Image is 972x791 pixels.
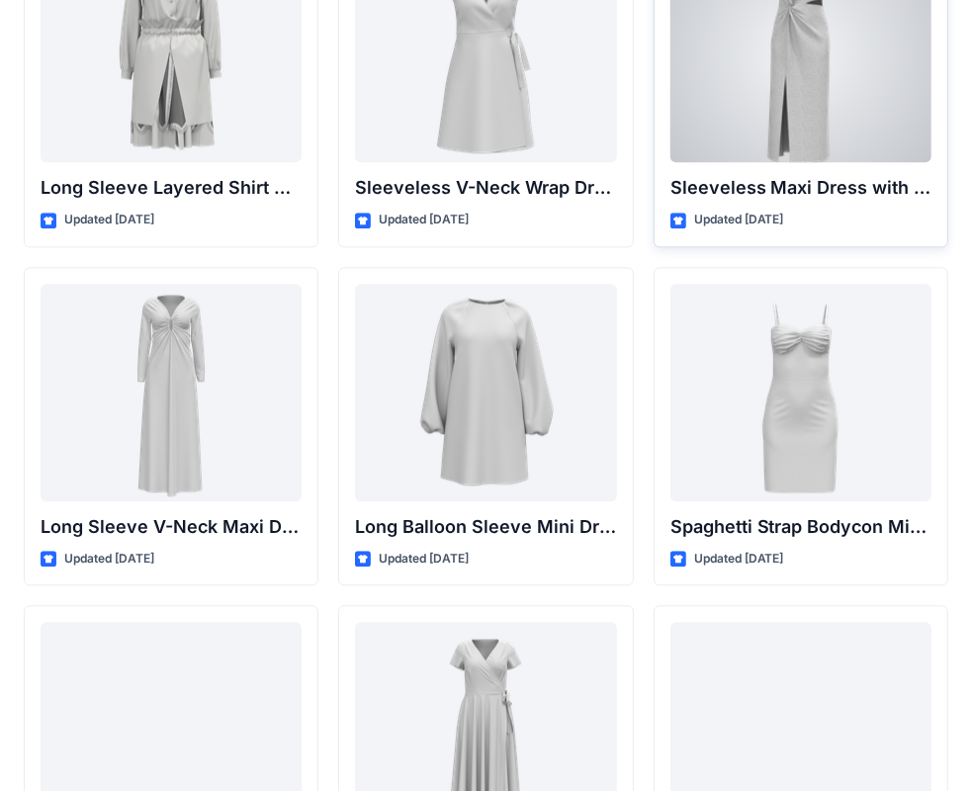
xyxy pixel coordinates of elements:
[64,549,154,570] p: Updated [DATE]
[64,210,154,230] p: Updated [DATE]
[355,174,616,202] p: Sleeveless V-Neck Wrap Dress
[670,174,931,202] p: Sleeveless Maxi Dress with Twist Detail and Slit
[355,284,616,501] a: Long Balloon Sleeve Mini Dress
[41,284,302,501] a: Long Sleeve V-Neck Maxi Dress with Twisted Detail
[379,549,469,570] p: Updated [DATE]
[694,549,784,570] p: Updated [DATE]
[41,513,302,541] p: Long Sleeve V-Neck Maxi Dress with Twisted Detail
[670,284,931,501] a: Spaghetti Strap Bodycon Mini Dress with Bust Detail
[355,513,616,541] p: Long Balloon Sleeve Mini Dress
[694,210,784,230] p: Updated [DATE]
[41,174,302,202] p: Long Sleeve Layered Shirt Dress with Drawstring Waist
[670,513,931,541] p: Spaghetti Strap Bodycon Mini Dress with Bust Detail
[379,210,469,230] p: Updated [DATE]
